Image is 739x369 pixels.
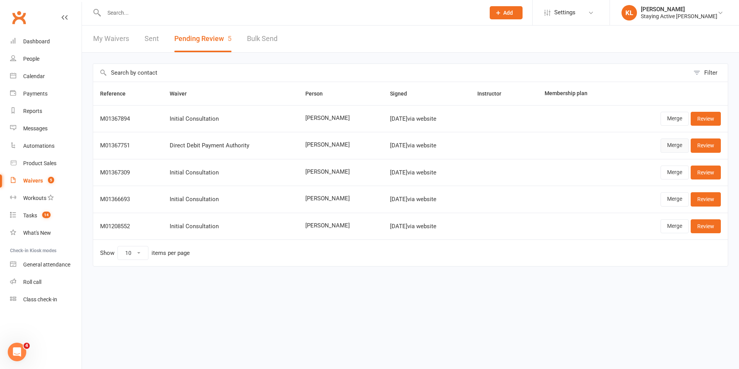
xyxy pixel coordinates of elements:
iframe: Intercom live chat [8,343,26,361]
a: Product Sales [10,155,82,172]
button: Waiver [170,89,195,98]
th: Membership plan [538,82,620,105]
div: Filter [704,68,717,77]
button: Filter [690,64,728,82]
div: Payments [23,91,48,97]
span: Instructor [477,91,510,97]
a: Merge [661,192,689,206]
div: Workouts [23,195,46,201]
a: Workouts [10,190,82,207]
div: Product Sales [23,160,56,166]
div: Reports [23,108,42,114]
div: [DATE] via website [390,142,463,149]
div: M01367751 [100,142,156,149]
button: Instructor [477,89,510,98]
a: Payments [10,85,82,102]
div: M01208552 [100,223,156,230]
div: [DATE] via website [390,169,463,176]
span: [PERSON_NAME] [305,115,376,121]
a: General attendance kiosk mode [10,256,82,273]
a: Sent [145,26,159,52]
a: Class kiosk mode [10,291,82,308]
span: [PERSON_NAME] [305,142,376,148]
a: Review [691,219,721,233]
a: Reports [10,102,82,120]
span: 5 [228,34,232,43]
div: Messages [23,125,48,132]
div: [PERSON_NAME] [641,6,717,13]
a: My Waivers [93,26,129,52]
button: Add [490,6,523,19]
a: Merge [661,138,689,152]
span: 14 [42,212,51,218]
div: Initial Consultation [170,169,291,176]
span: Reference [100,91,134,97]
div: Roll call [23,279,41,285]
span: Person [305,91,331,97]
div: What's New [23,230,51,236]
div: Calendar [23,73,45,79]
div: [DATE] via website [390,223,463,230]
a: Dashboard [10,33,82,50]
div: items per page [152,250,190,256]
button: Person [305,89,331,98]
div: Tasks [23,212,37,219]
input: Search... [102,7,480,18]
button: Reference [100,89,134,98]
div: Initial Consultation [170,196,291,203]
a: Merge [661,219,689,233]
span: 5 [48,177,54,183]
div: People [23,56,39,62]
div: Staying Active [PERSON_NAME] [641,13,717,20]
div: General attendance [23,261,70,268]
a: Roll call [10,273,82,291]
a: Waivers 5 [10,172,82,190]
span: [PERSON_NAME] [305,195,376,202]
div: Direct Debit Payment Authority [170,142,291,149]
div: Show [100,246,190,260]
div: Initial Consultation [170,116,291,122]
div: Dashboard [23,38,50,44]
span: [PERSON_NAME] [305,222,376,229]
a: Tasks 14 [10,207,82,224]
a: Review [691,166,721,179]
a: Merge [661,112,689,126]
span: Add [503,10,513,16]
a: Automations [10,137,82,155]
div: Automations [23,143,54,149]
a: Messages [10,120,82,137]
div: M01366693 [100,196,156,203]
div: KL [622,5,637,20]
a: People [10,50,82,68]
a: Calendar [10,68,82,85]
input: Search by contact [93,64,690,82]
div: Waivers [23,178,43,184]
div: [DATE] via website [390,116,463,122]
span: [PERSON_NAME] [305,169,376,175]
a: Review [691,138,721,152]
a: Merge [661,166,689,179]
button: Pending Review5 [174,26,232,52]
span: Waiver [170,91,195,97]
a: Review [691,192,721,206]
div: [DATE] via website [390,196,463,203]
span: 4 [24,343,30,349]
div: Class check-in [23,296,57,302]
a: Clubworx [9,8,29,27]
span: Signed [390,91,415,97]
a: Bulk Send [247,26,278,52]
div: M01367309 [100,169,156,176]
span: Settings [554,4,576,21]
div: Initial Consultation [170,223,291,230]
button: Signed [390,89,415,98]
a: What's New [10,224,82,242]
div: M01367894 [100,116,156,122]
a: Review [691,112,721,126]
